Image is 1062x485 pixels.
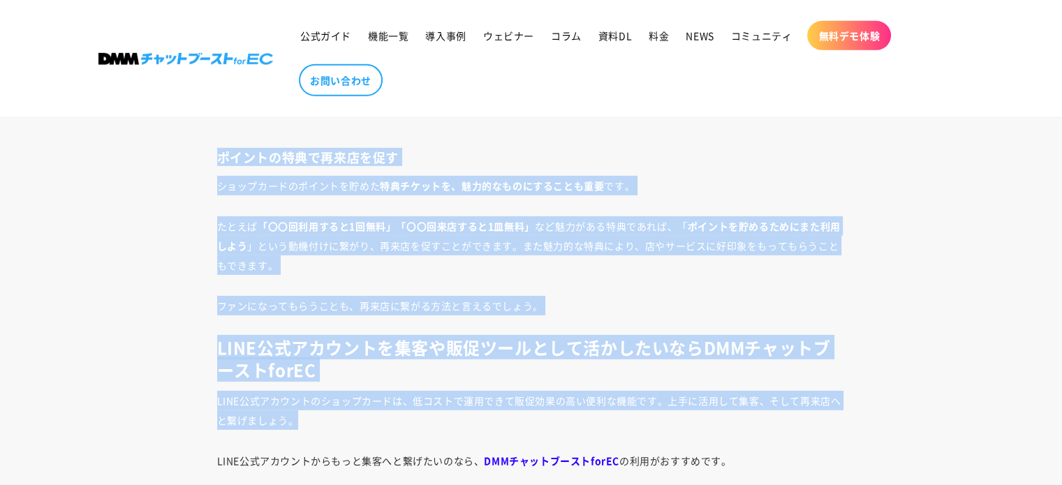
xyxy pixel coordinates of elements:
span: コミュニティ [731,29,792,42]
p: ショップカードのポイントを貯めた です。 [217,176,846,195]
span: コラム [551,29,582,42]
span: 資料DL [598,29,632,42]
a: コラム [543,21,590,50]
span: 公式ガイド [300,29,351,42]
h2: LINE公式アカウントを集客や販促ツールとして活かしたいならDMMチャットブーストforEC [217,336,846,380]
h3: ポイントの特典で再来店を促す [217,149,846,165]
span: NEWS [686,29,714,42]
a: ウェビナー [475,21,543,50]
a: 導入事例 [417,21,474,50]
b: 特典チケットを、魅力的なものにすることも重要 [380,179,604,193]
a: コミュニティ [723,21,801,50]
span: 機能一覧 [368,29,408,42]
span: 料金 [649,29,669,42]
span: 導入事例 [425,29,466,42]
a: 公式ガイド [292,21,360,50]
a: NEWS [677,21,722,50]
p: LINE公式アカウントのショップカードは、低コストで運用できて販促効果の高い便利な機能です。上手に活用して集客、そして再来店へと繋げましょう。 [217,391,846,430]
a: 資料DL [590,21,640,50]
b: 「〇〇回利用すると1回無料」「〇〇回来店すると1皿無料」 [258,219,535,233]
a: お問い合わせ [299,64,383,96]
span: お問い合わせ [310,74,371,87]
a: 料金 [640,21,677,50]
a: 機能一覧 [360,21,417,50]
p: ファンになってもらうことも、再来店に繋がる方法と言えるでしょう。 [217,296,846,315]
p: たとえば など魅力がある特典であれば、「 」という動機付けに繋がり、再来店を促すことができます。また魅力的な特典により、店やサービスに好印象をもってもらうこともできます。 [217,216,846,275]
span: ウェビナー [483,29,534,42]
span: 無料デモ体験 [818,29,880,42]
a: 無料デモ体験 [807,21,891,50]
p: LINE公式アカウントからもっと集客へと繋げたいのなら、 の利用がおすすめです。 [217,451,846,470]
b: DMMチャットブーストforEC [484,454,619,468]
img: 株式会社DMM Boost [98,53,273,65]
